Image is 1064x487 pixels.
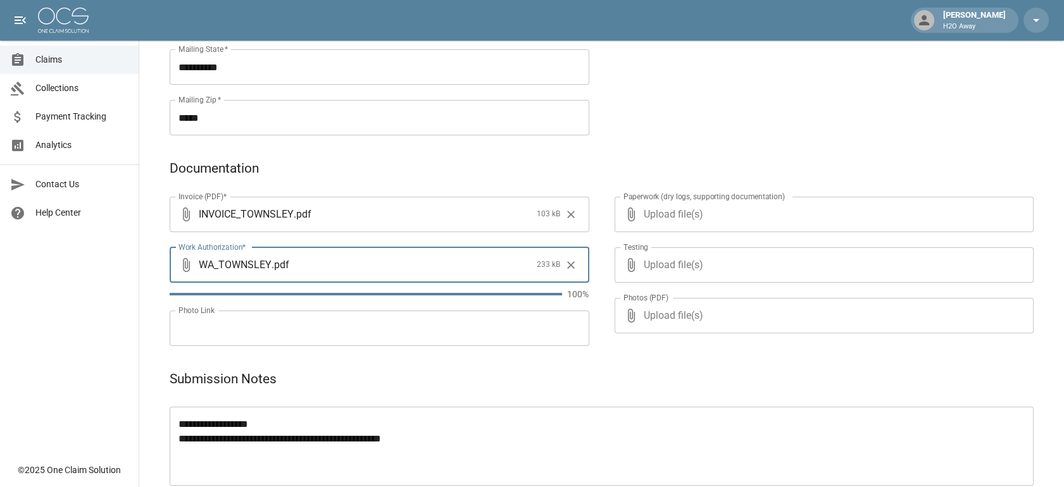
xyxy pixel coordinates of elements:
span: Help Center [35,206,128,219]
span: Collections [35,82,128,95]
span: Upload file(s) [644,197,1000,232]
span: 233 kB [537,259,560,271]
p: 100% [567,288,589,300]
span: Analytics [35,139,128,152]
img: ocs-logo-white-transparent.png [38,8,89,33]
label: Photo Link [178,305,215,316]
label: Mailing State [178,44,228,54]
span: Contact Us [35,178,128,191]
span: INVOICE_TOWNSLEY [199,207,294,221]
div: [PERSON_NAME] [938,9,1011,32]
span: Upload file(s) [644,247,1000,283]
label: Invoice (PDF)* [178,191,227,202]
span: Payment Tracking [35,110,128,123]
button: open drawer [8,8,33,33]
span: 103 kB [537,208,560,221]
button: Clear [561,256,580,274]
label: Testing [623,242,648,252]
p: H2O Away [943,22,1006,32]
label: Mailing Zip [178,94,222,105]
span: . pdf [294,207,311,221]
span: . pdf [272,257,289,272]
label: Work Authorization* [178,242,246,252]
span: Upload file(s) [644,298,1000,333]
label: Photos (PDF) [623,292,668,303]
div: © 2025 One Claim Solution [18,464,121,476]
span: WA_TOWNSLEY [199,257,272,272]
button: Clear [561,205,580,224]
label: Paperwork (dry logs, supporting documentation) [623,191,785,202]
span: Claims [35,53,128,66]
